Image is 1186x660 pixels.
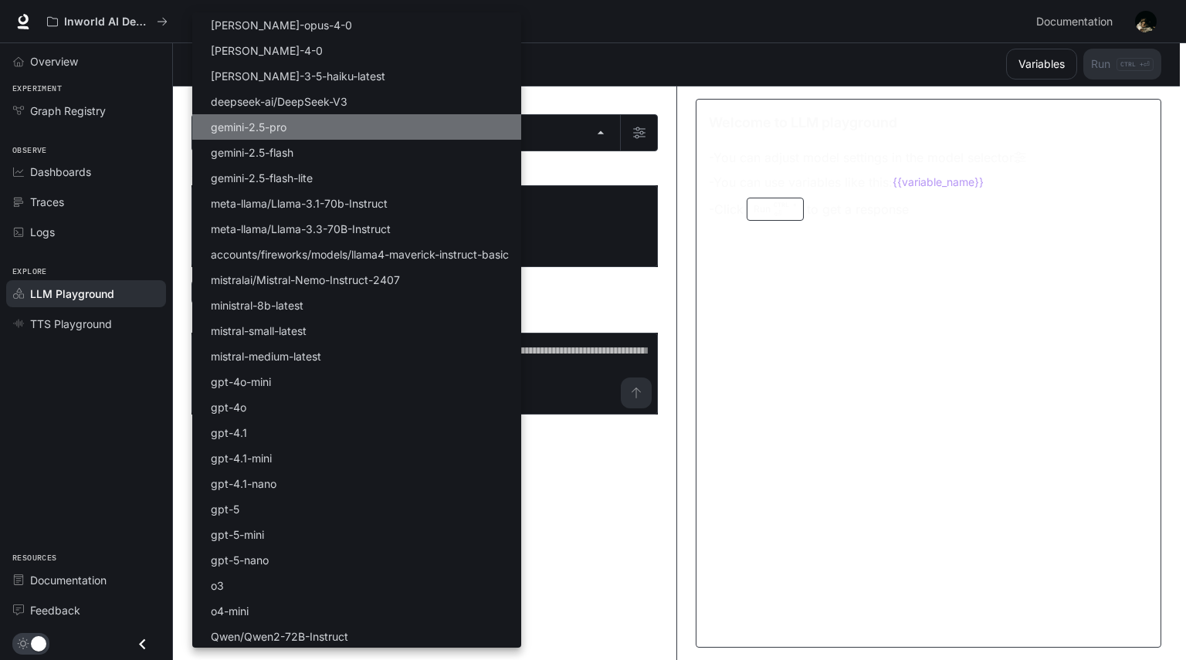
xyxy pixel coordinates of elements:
p: mistral-small-latest [211,323,307,339]
p: meta-llama/Llama-3.1-70b-Instruct [211,195,388,212]
div: Delete [6,77,1180,91]
p: gpt-4.1 [211,425,247,441]
p: gemini-2.5-pro [211,119,286,135]
p: ministral-8b-latest [211,297,303,313]
div: Sort A > Z [6,36,1180,49]
p: Qwen/Qwen2-72B-Instruct [211,628,348,645]
p: deepseek-ai/DeepSeek-V3 [211,93,347,110]
p: [PERSON_NAME]-4-0 [211,42,323,59]
p: meta-llama/Llama-3.3-70B-Instruct [211,221,391,237]
p: gpt-4.1-mini [211,450,272,466]
p: gpt-5-nano [211,552,269,568]
p: accounts/fireworks/models/llama4-maverick-instruct-basic [211,246,509,262]
p: o4-mini [211,603,249,619]
p: [PERSON_NAME]-3-5-haiku-latest [211,68,385,84]
p: gpt-5-mini [211,526,264,543]
p: gpt-4o-mini [211,374,271,390]
p: o3 [211,577,224,594]
p: gpt-4o [211,399,246,415]
div: Sort New > Old [6,49,1180,63]
p: gemini-2.5-flash [211,144,293,161]
p: mistral-medium-latest [211,348,321,364]
div: Sign out [6,105,1180,119]
p: gemini-2.5-flash-lite [211,170,313,186]
div: Move To ... [6,63,1180,77]
p: gpt-5 [211,501,239,517]
p: mistralai/Mistral-Nemo-Instruct-2407 [211,272,400,288]
div: Home [6,6,323,20]
p: gpt-4.1-nano [211,476,276,492]
p: [PERSON_NAME]-opus-4-0 [211,17,352,33]
div: Options [6,91,1180,105]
